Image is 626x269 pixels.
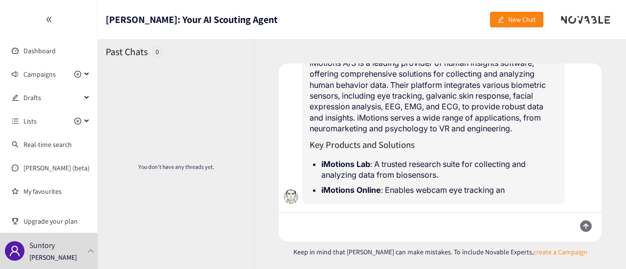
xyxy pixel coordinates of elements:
a: [PERSON_NAME] (beta) [23,164,89,172]
a: My favourites [23,182,90,201]
span: user [9,245,21,257]
span: trophy [12,218,19,225]
span: edit [12,94,19,101]
strong: iMotions Online [321,185,381,195]
p: iMotions A/S is a leading provider of human insights software, offering comprehensive solutions f... [310,58,558,134]
p: [PERSON_NAME] [29,252,77,263]
span: Campaigns [23,64,56,84]
li: : A trusted research suite for collecting and analyzing data from biosensors. [321,159,558,181]
span: unordered-list [12,118,19,124]
p: Keep in mind that [PERSON_NAME] can make mistakes. To include Novable Experts, [279,247,602,257]
span: edit [497,16,504,24]
span: sound [12,71,19,78]
span: Upgrade your plan [23,211,90,231]
span: Lists [23,111,37,131]
div: 0 [153,46,162,58]
span: Resources [23,205,81,225]
button: editNew Chat [490,12,543,27]
a: create a Campaign [534,248,587,256]
a: Real-time search [23,140,72,149]
span: double-left [45,16,52,23]
img: Scott.87bedd56a4696ef791cd.png [279,185,303,209]
button: Send [570,213,602,242]
p: Suntory [29,239,55,251]
strong: iMotions Lab [321,159,370,169]
a: Dashboard [23,46,56,55]
div: Chat conversation [279,63,602,212]
span: plus-circle [74,71,81,78]
h3: Key Products and Solutions [310,138,558,151]
span: New Chat [508,14,536,25]
iframe: Chat Widget [577,222,626,269]
p: You don't have any threads yet. [129,163,223,171]
h2: Past Chats [106,45,148,59]
li: : Enables webcam eye tracking an [321,185,558,195]
span: Drafts [23,88,81,107]
span: plus-circle [74,118,81,124]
